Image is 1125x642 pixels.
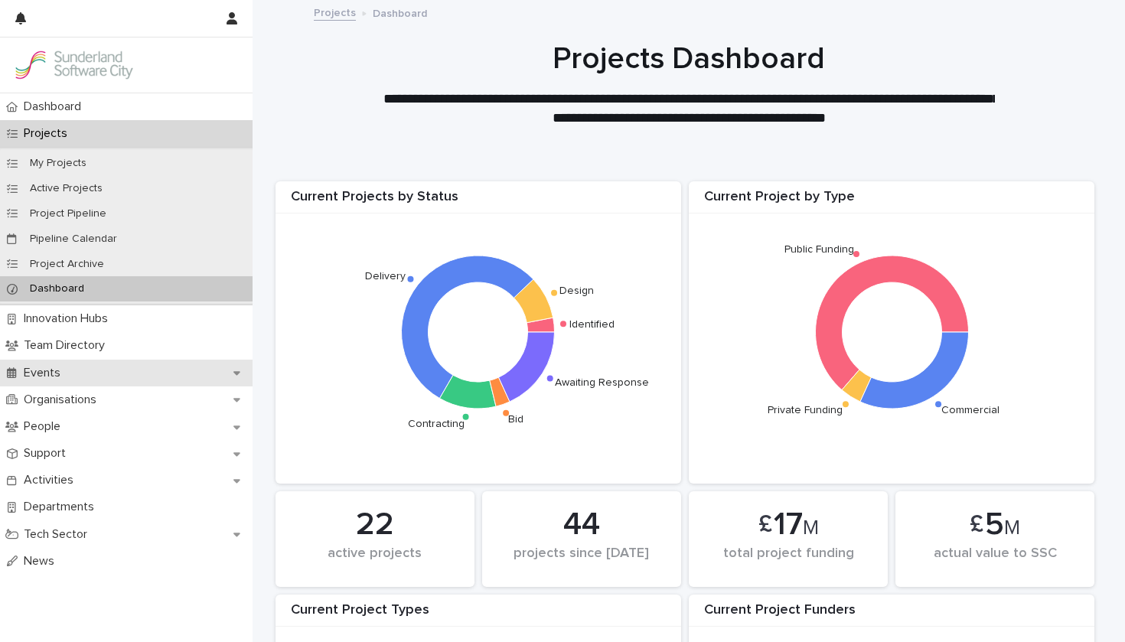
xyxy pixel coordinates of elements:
[18,258,116,271] p: Project Archive
[366,271,406,282] text: Delivery
[18,419,73,434] p: People
[314,3,356,21] a: Projects
[18,446,78,461] p: Support
[18,500,106,514] p: Departments
[18,207,119,220] p: Project Pipeline
[803,518,819,538] span: M
[774,509,803,541] span: 17
[569,319,615,330] text: Identified
[508,415,523,425] text: Bid
[302,506,448,544] div: 22
[314,41,1064,77] h1: Projects Dashboard
[18,554,67,569] p: News
[18,311,120,326] p: Innovation Hubs
[276,602,681,627] div: Current Project Types
[18,126,80,141] p: Projects
[18,233,129,246] p: Pipeline Calendar
[18,366,73,380] p: Events
[302,546,448,578] div: active projects
[18,473,86,487] p: Activities
[767,405,842,416] text: Private Funding
[409,419,465,429] text: Contracting
[921,546,1068,578] div: actual value to SSC
[689,602,1094,627] div: Current Project Funders
[18,282,96,295] p: Dashboard
[508,506,655,544] div: 44
[985,509,1004,541] span: 5
[556,377,650,388] text: Awaiting Response
[941,405,999,416] text: Commercial
[1004,518,1020,538] span: M
[758,510,772,539] span: £
[373,4,427,21] p: Dashboard
[18,527,99,542] p: Tech Sector
[715,546,862,578] div: total project funding
[12,50,135,80] img: Kay6KQejSz2FjblR6DWv
[18,99,93,114] p: Dashboard
[970,510,983,539] span: £
[508,546,655,578] div: projects since [DATE]
[18,338,117,353] p: Team Directory
[784,244,853,255] text: Public Funding
[18,182,115,195] p: Active Projects
[276,189,681,214] div: Current Projects by Status
[18,393,109,407] p: Organisations
[689,189,1094,214] div: Current Project by Type
[560,285,595,296] text: Design
[18,157,99,170] p: My Projects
